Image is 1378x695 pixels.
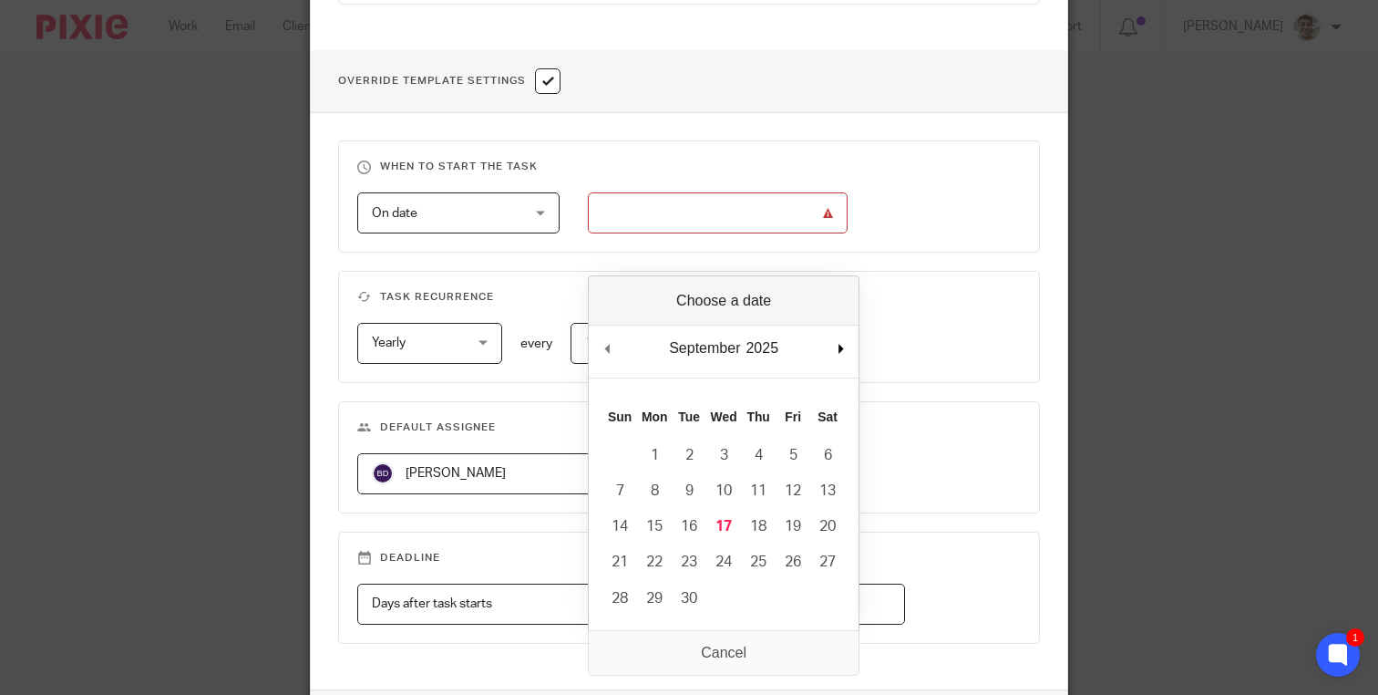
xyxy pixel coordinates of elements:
[672,473,706,509] button: 9
[776,438,810,473] button: 5
[776,509,810,545] button: 19
[372,337,406,349] span: Yearly
[602,473,637,509] button: 7
[672,581,706,617] button: 30
[706,509,741,545] button: 17
[672,509,706,545] button: 16
[637,581,672,617] button: 29
[810,509,845,545] button: 20
[666,335,743,362] div: September
[672,545,706,580] button: 23
[706,545,741,580] button: 24
[357,551,1021,565] h3: Deadline
[520,335,552,353] p: every
[602,581,637,617] button: 28
[357,420,1021,435] h3: Default assignee
[776,545,810,580] button: 26
[810,545,845,580] button: 27
[642,410,667,424] abbr: Monday
[706,473,741,509] button: 10
[831,335,849,362] button: Next Month
[746,410,769,424] abbr: Thursday
[706,438,741,473] button: 3
[672,438,706,473] button: 2
[608,410,632,424] abbr: Sunday
[741,438,776,473] button: 4
[602,545,637,580] button: 21
[818,410,838,424] abbr: Saturday
[741,473,776,509] button: 11
[406,467,506,480] span: [PERSON_NAME]
[372,462,394,484] img: svg%3E
[785,410,801,424] abbr: Friday
[588,192,848,233] input: Use the arrow keys to pick a date
[810,473,845,509] button: 13
[637,545,672,580] button: 22
[678,410,700,424] abbr: Tuesday
[810,438,845,473] button: 6
[741,545,776,580] button: 25
[741,509,776,545] button: 18
[711,410,737,424] abbr: Wednesday
[357,160,1021,174] h3: When to start the task
[372,597,492,610] span: Days after task starts
[338,68,560,94] h1: Override Template Settings
[372,207,417,220] span: On date
[357,290,1021,305] h3: Task recurrence
[602,509,637,545] button: 14
[637,438,672,473] button: 1
[776,473,810,509] button: 12
[598,335,616,362] button: Previous Month
[743,335,781,362] div: 2025
[637,473,672,509] button: 8
[637,509,672,545] button: 15
[1346,628,1364,647] div: 1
